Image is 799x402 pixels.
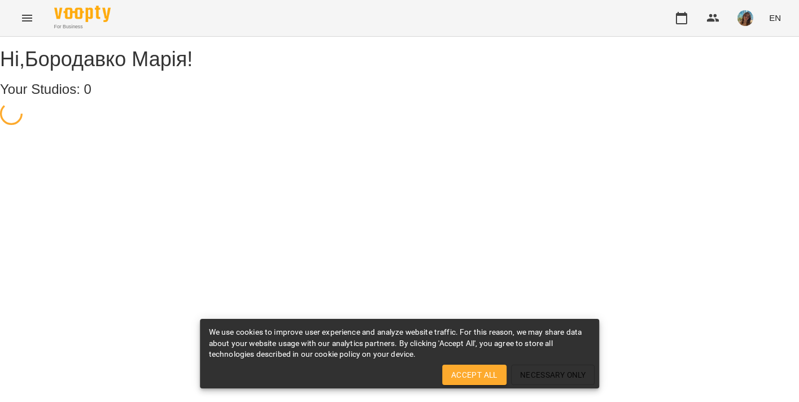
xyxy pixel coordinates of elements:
button: Menu [14,5,41,32]
button: EN [765,7,785,28]
span: 0 [84,81,91,97]
img: 26d3a7ae9e2ff00fac4bdfe9f92586ff.jpg [737,10,753,26]
span: EN [769,12,781,24]
span: For Business [54,23,111,31]
img: Voopty Logo [54,6,111,22]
